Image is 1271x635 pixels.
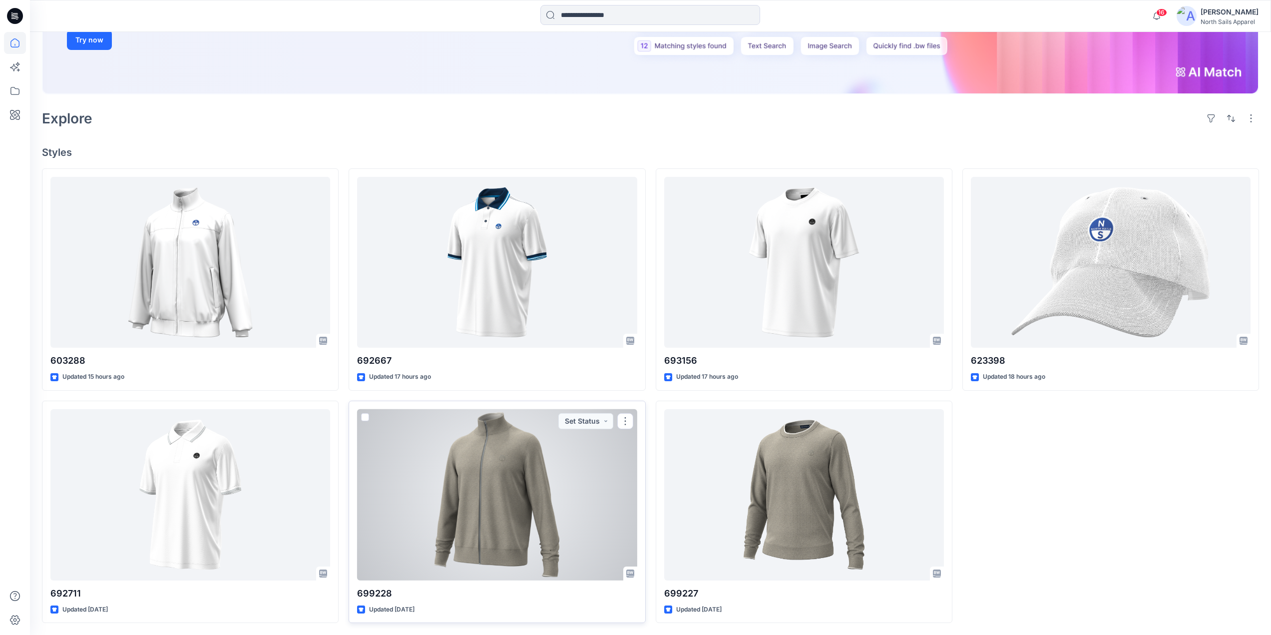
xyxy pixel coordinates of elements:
a: 699228 [357,409,637,581]
p: 603288 [50,354,330,368]
p: 699228 [357,587,637,601]
p: 693156 [664,354,944,368]
div: [PERSON_NAME] [1201,6,1259,18]
h2: Explore [42,110,92,126]
span: 16 [1156,8,1167,16]
a: 692711 [50,409,330,581]
p: Updated 15 hours ago [62,372,124,382]
h4: Styles [42,146,1259,158]
p: Updated 17 hours ago [676,372,738,382]
p: Updated [DATE] [369,605,415,615]
a: 699227 [664,409,944,581]
p: Updated [DATE] [62,605,108,615]
a: 623398 [971,177,1251,348]
p: Updated 18 hours ago [983,372,1045,382]
a: 692667 [357,177,637,348]
div: North Sails Apparel [1201,18,1259,25]
p: 692711 [50,587,330,601]
p: Updated 17 hours ago [369,372,431,382]
p: Updated [DATE] [676,605,722,615]
img: avatar [1177,6,1197,26]
button: Try now [67,30,112,50]
p: 623398 [971,354,1251,368]
p: 692667 [357,354,637,368]
a: 603288 [50,177,330,348]
p: 699227 [664,587,944,601]
a: 693156 [664,177,944,348]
